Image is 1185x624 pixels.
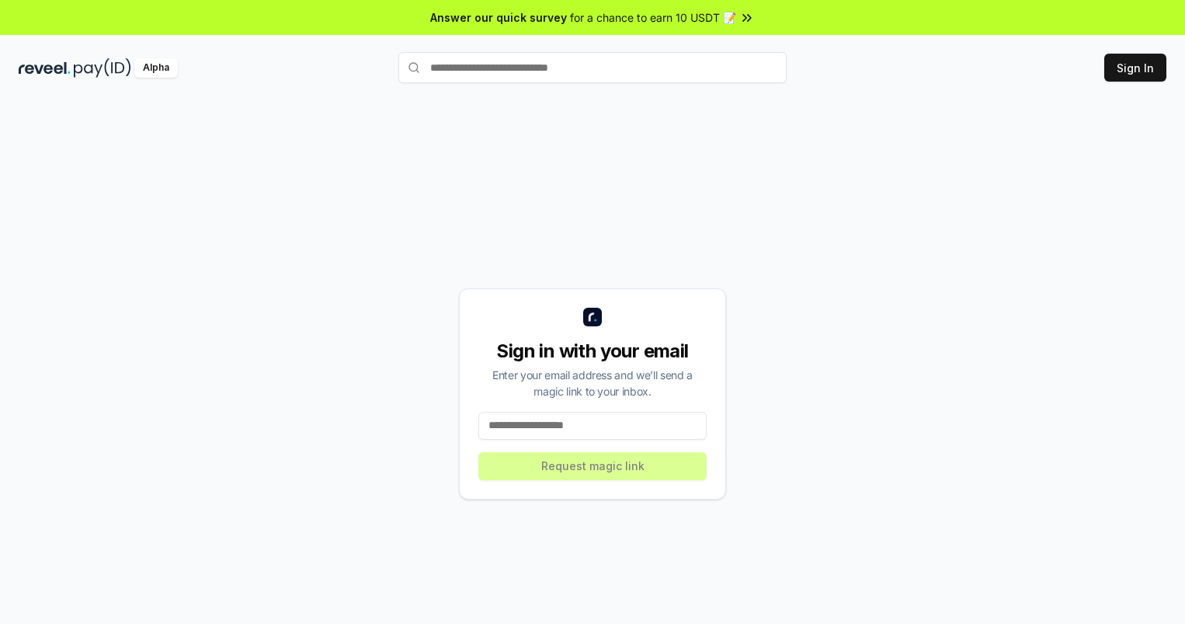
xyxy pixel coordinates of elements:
div: Alpha [134,58,178,78]
img: logo_small [583,308,602,326]
span: Answer our quick survey [430,9,567,26]
div: Enter your email address and we’ll send a magic link to your inbox. [478,367,707,399]
span: for a chance to earn 10 USDT 📝 [570,9,736,26]
img: pay_id [74,58,131,78]
img: reveel_dark [19,58,71,78]
div: Sign in with your email [478,339,707,364]
button: Sign In [1104,54,1166,82]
